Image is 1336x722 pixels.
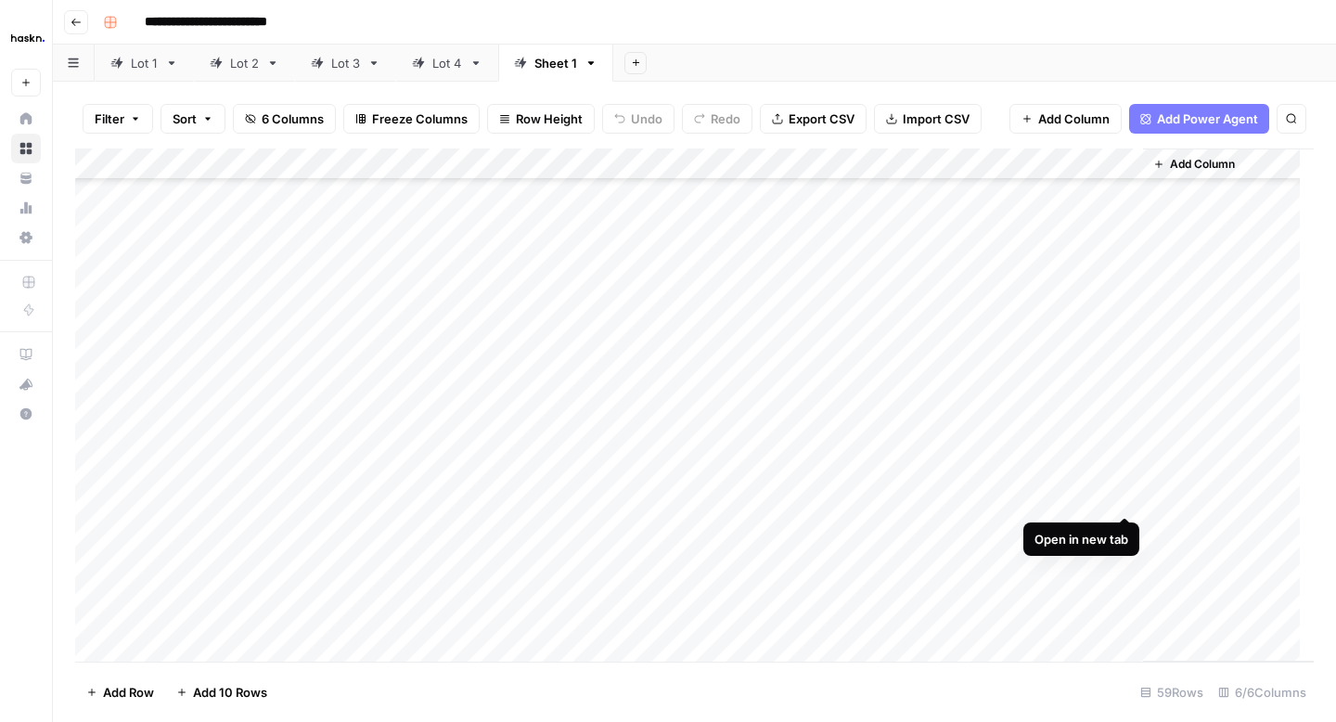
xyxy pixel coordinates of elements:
[194,45,295,82] a: Lot 2
[11,399,41,429] button: Help + Support
[682,104,752,134] button: Redo
[83,104,153,134] button: Filter
[432,54,462,72] div: Lot 4
[173,110,197,128] span: Sort
[95,110,124,128] span: Filter
[1170,156,1235,173] span: Add Column
[602,104,674,134] button: Undo
[262,110,324,128] span: 6 Columns
[631,110,662,128] span: Undo
[1034,530,1128,548] div: Open in new tab
[95,45,194,82] a: Lot 1
[1133,677,1211,707] div: 59 Rows
[903,110,970,128] span: Import CSV
[12,370,40,398] div: What's new?
[372,110,468,128] span: Freeze Columns
[789,110,854,128] span: Export CSV
[11,223,41,252] a: Settings
[230,54,259,72] div: Lot 2
[11,21,45,55] img: Haskn Logo
[1157,110,1258,128] span: Add Power Agent
[75,677,165,707] button: Add Row
[11,193,41,223] a: Usage
[1009,104,1122,134] button: Add Column
[11,369,41,399] button: What's new?
[161,104,225,134] button: Sort
[165,677,278,707] button: Add 10 Rows
[343,104,480,134] button: Freeze Columns
[11,104,41,134] a: Home
[1211,677,1314,707] div: 6/6 Columns
[711,110,740,128] span: Redo
[193,683,267,702] span: Add 10 Rows
[874,104,982,134] button: Import CSV
[760,104,867,134] button: Export CSV
[1038,110,1110,128] span: Add Column
[295,45,396,82] a: Lot 3
[11,15,41,61] button: Workspace: Haskn
[11,163,41,193] a: Your Data
[498,45,613,82] a: Sheet 1
[534,54,577,72] div: Sheet 1
[11,340,41,369] a: AirOps Academy
[1146,152,1242,176] button: Add Column
[331,54,360,72] div: Lot 3
[103,683,154,702] span: Add Row
[131,54,158,72] div: Lot 1
[233,104,336,134] button: 6 Columns
[396,45,498,82] a: Lot 4
[1129,104,1269,134] button: Add Power Agent
[516,110,583,128] span: Row Height
[487,104,595,134] button: Row Height
[11,134,41,163] a: Browse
